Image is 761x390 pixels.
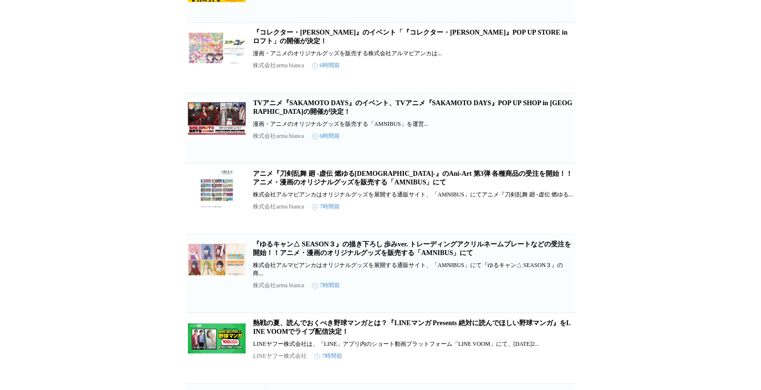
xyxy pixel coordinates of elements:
[188,170,246,208] img: アニメ『刀剣乱舞 廻 -虚伝 燃ゆる本能寺-』のAni-Art 第3弾 各種商品の受注を開始！！アニメ・漫画のオリジナルグッズを販売する「AMNIBUS」にて
[253,191,574,199] p: 株式会社アルマビアンカはオリジナルグッズを展開する通販サイト、「AMNIBUS」にてアニメ『刀剣乱舞 廻 -虚伝 燃ゆる...
[312,203,340,211] time: 7時間前
[253,203,304,211] p: 株式会社arma bianca
[253,120,574,128] p: 漫画・アニメのオリジナルグッズを販売する「AMNIBUS」を運営...
[312,61,340,70] time: 6時間前
[253,261,574,278] p: 株式会社アルマビアンカはオリジナルグッズを展開する通販サイト、「AMNIBUS」にて『ゆるキャン△ SEASON３』の商...
[253,61,304,70] p: 株式会社arma bianca
[253,99,573,115] a: TVアニメ『SAKAMOTO DAYS』のイベント、TVアニメ『SAKAMOTO DAYS』POP UP SHOP in [GEOGRAPHIC_DATA]の開催が決定！
[253,281,304,290] p: 株式会社arma bianca
[314,352,342,360] time: 7時間前
[188,28,246,67] img: 『コレクター・ユイ』のイベント「『コレクター・ユイ』POP UP STORE in ロフト」の開催が決定！
[253,29,568,45] a: 『コレクター・[PERSON_NAME]』のイベント「『コレクター・[PERSON_NAME]』POP UP STORE in ロフト」の開催が決定！
[312,132,340,140] time: 6時間前
[188,240,246,279] img: 『ゆるキャン△ SEASON３』の描き下ろし 歩みver. トレーディングアクリルネームプレートなどの受注を開始！！アニメ・漫画のオリジナルグッズを販売する「AMNIBUS」にて
[253,49,574,58] p: 漫画・アニメのオリジナルグッズを販売する株式会社アルマビアンカは...
[188,319,246,357] img: 熱戦の夏、読んでおくべき野球マンガとは？『LINEマンガ Presents 絶対に読んでほしい野球マンガ』をLINE VOOMでライブ配信決定！
[253,132,304,140] p: 株式会社arma bianca
[312,281,340,290] time: 7時間前
[253,340,574,348] p: LINEヤフー株式会社は、「LINE」アプリ内のショート動画プラットフォーム「LINE VOOM」にて、[DATE]2...
[253,352,307,360] p: LINEヤフー株式会社
[253,170,573,186] a: アニメ『刀剣乱舞 廻 -虚伝 燃ゆる[DEMOGRAPHIC_DATA]-』のAni-Art 第3弾 各種商品の受注を開始！！アニメ・漫画のオリジナルグッズを販売する「AMNIBUS」にて
[188,99,246,137] img: TVアニメ『SAKAMOTO DAYS』のイベント、TVアニメ『SAKAMOTO DAYS』POP UP SHOP in マルイの開催が決定！
[253,241,572,256] a: 『ゆるキャン△ SEASON３』の描き下ろし 歩みver. トレーディングアクリルネームプレートなどの受注を開始！！アニメ・漫画のオリジナルグッズを販売する「AMNIBUS」にて
[253,319,571,335] a: 熱戦の夏、読んでおくべき野球マンガとは？『LINEマンガ Presents 絶対に読んでほしい野球マンガ』をLINE VOOMでライブ配信決定！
